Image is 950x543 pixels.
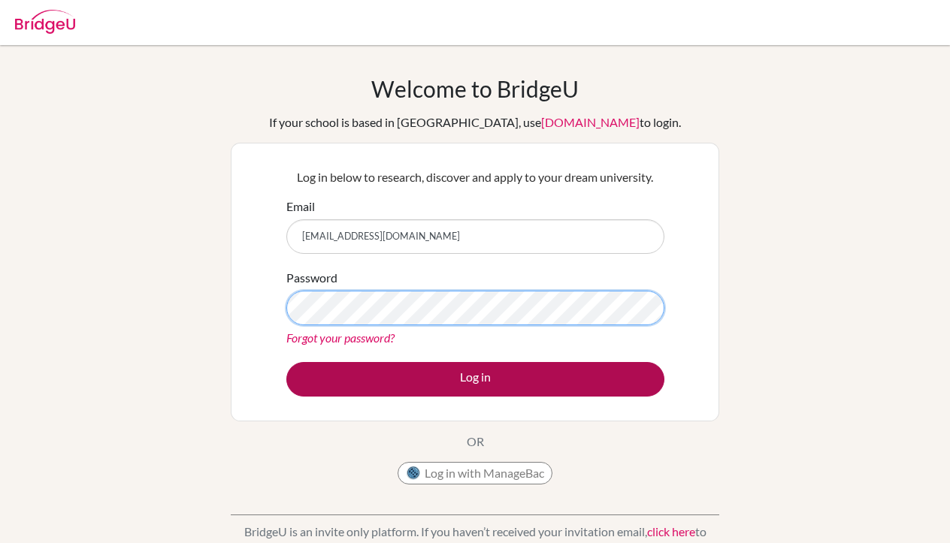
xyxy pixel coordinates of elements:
[286,269,337,287] label: Password
[647,524,695,538] a: click here
[371,75,579,102] h1: Welcome to BridgeU
[467,433,484,451] p: OR
[15,10,75,34] img: Bridge-U
[541,115,640,129] a: [DOMAIN_NAME]
[286,168,664,186] p: Log in below to research, discover and apply to your dream university.
[286,330,395,345] a: Forgot your password?
[286,198,315,216] label: Email
[269,113,681,131] div: If your school is based in [GEOGRAPHIC_DATA], use to login.
[398,462,552,484] button: Log in with ManageBac
[286,362,664,397] button: Log in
